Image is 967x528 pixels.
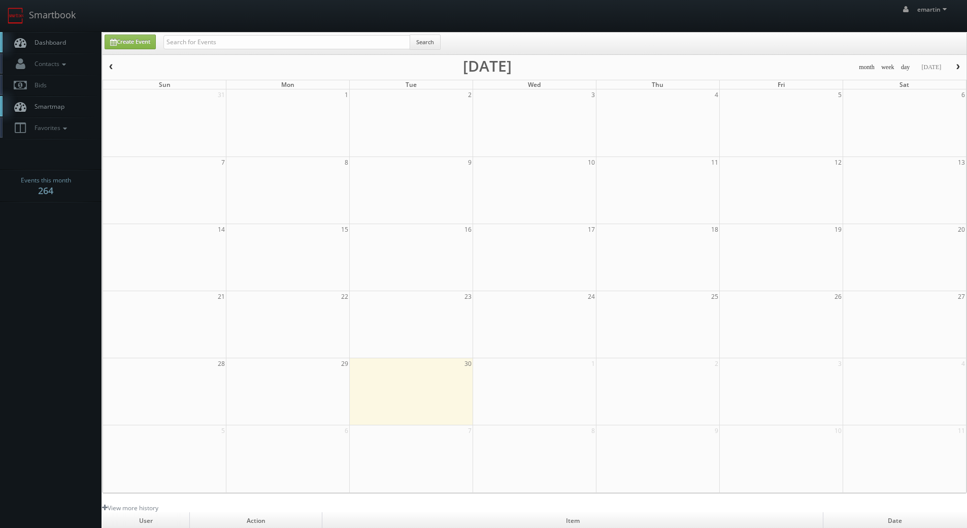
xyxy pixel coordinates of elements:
button: Search [410,35,441,50]
span: 12 [833,157,843,168]
span: 25 [710,291,719,302]
span: 18 [710,224,719,235]
span: 7 [220,157,226,168]
span: 3 [837,358,843,369]
h2: [DATE] [463,61,512,71]
span: 5 [837,89,843,100]
span: Dashboard [29,38,66,47]
span: 8 [344,157,349,168]
span: 10 [587,157,596,168]
span: 15 [340,224,349,235]
span: 31 [217,89,226,100]
span: 2 [714,358,719,369]
span: 7 [467,425,473,436]
span: 29 [340,358,349,369]
span: 1 [344,89,349,100]
button: day [897,61,914,74]
a: View more history [102,504,158,512]
span: 16 [463,224,473,235]
span: 13 [957,157,966,168]
span: 9 [467,157,473,168]
span: 19 [833,224,843,235]
span: 4 [960,358,966,369]
span: Wed [528,80,541,89]
img: smartbook-logo.png [8,8,24,24]
a: Create Event [105,35,156,49]
span: 28 [217,358,226,369]
span: Events this month [21,175,71,185]
span: 8 [590,425,596,436]
span: Thu [652,80,663,89]
span: Contacts [29,59,69,68]
span: 11 [957,425,966,436]
span: 6 [344,425,349,436]
span: 30 [463,358,473,369]
span: Mon [281,80,294,89]
input: Search for Events [163,35,410,49]
span: Sat [899,80,909,89]
span: emartin [917,5,950,14]
span: 1 [590,358,596,369]
strong: 264 [38,184,53,197]
button: [DATE] [918,61,945,74]
span: 21 [217,291,226,302]
span: 5 [220,425,226,436]
span: 6 [960,89,966,100]
span: 4 [714,89,719,100]
span: 11 [710,157,719,168]
span: 2 [467,89,473,100]
span: 27 [957,291,966,302]
span: 3 [590,89,596,100]
span: 14 [217,224,226,235]
span: 22 [340,291,349,302]
span: Fri [778,80,785,89]
span: Smartmap [29,102,64,111]
span: 23 [463,291,473,302]
span: 10 [833,425,843,436]
span: Tue [406,80,417,89]
span: 17 [587,224,596,235]
span: 26 [833,291,843,302]
button: week [878,61,898,74]
span: Bids [29,81,47,89]
span: Favorites [29,123,70,132]
button: month [855,61,878,74]
span: 9 [714,425,719,436]
span: 24 [587,291,596,302]
span: Sun [159,80,171,89]
span: 20 [957,224,966,235]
